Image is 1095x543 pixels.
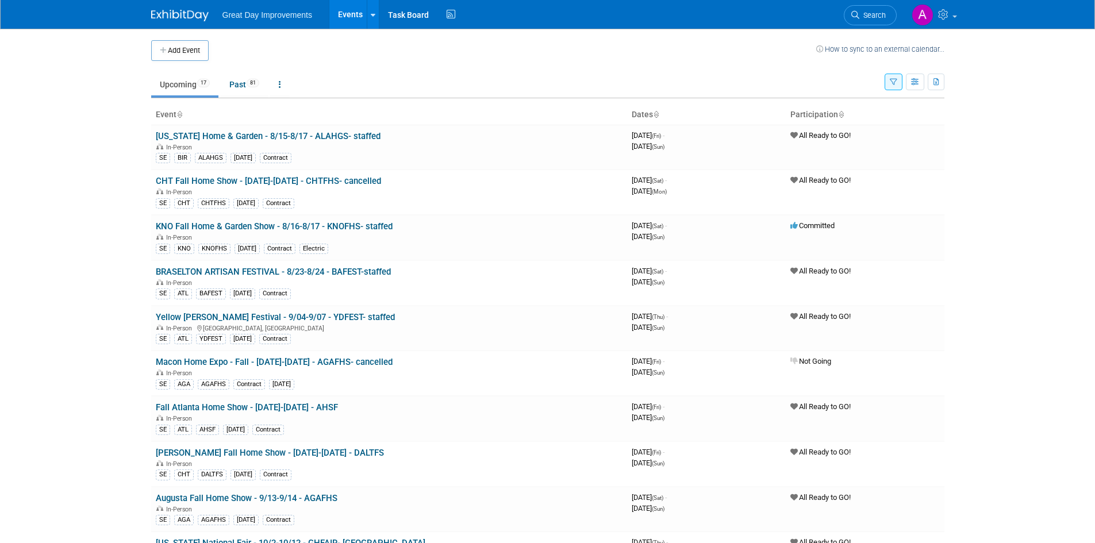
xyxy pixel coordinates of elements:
[198,515,229,525] div: AGAFHS
[844,5,897,25] a: Search
[174,379,194,390] div: AGA
[198,469,226,480] div: DALTFS
[652,279,664,286] span: (Sun)
[166,279,195,287] span: In-Person
[156,221,393,232] a: KNO Fall Home & Garden Show - 8/16-8/17 - KNOFHS- staffed
[838,110,844,119] a: Sort by Participation Type
[151,10,209,21] img: ExhibitDay
[166,234,195,241] span: In-Person
[156,176,381,186] a: CHT Fall Home Show - [DATE]-[DATE] - CHTFHS- cancelled
[230,288,255,299] div: [DATE]
[156,144,163,149] img: In-Person Event
[166,369,195,377] span: In-Person
[663,131,664,140] span: -
[652,460,664,467] span: (Sun)
[816,45,944,53] a: How to sync to an external calendar...
[665,267,667,275] span: -
[156,506,163,511] img: In-Person Event
[632,493,667,502] span: [DATE]
[652,369,664,376] span: (Sun)
[632,267,667,275] span: [DATE]
[196,288,226,299] div: BAFEST
[174,244,194,254] div: KNO
[632,459,664,467] span: [DATE]
[233,198,259,209] div: [DATE]
[632,278,664,286] span: [DATE]
[632,312,668,321] span: [DATE]
[156,515,170,525] div: SE
[790,448,851,456] span: All Ready to GO!
[156,267,391,277] a: BRASELTON ARTISAN FESTIVAL - 8/23-8/24 - BAFEST-staffed
[632,413,664,422] span: [DATE]
[264,244,295,254] div: Contract
[652,268,663,275] span: (Sat)
[260,469,291,480] div: Contract
[652,188,667,195] span: (Mon)
[156,402,338,413] a: Fall Atlanta Home Show - [DATE]-[DATE] - AHSF
[223,425,248,435] div: [DATE]
[174,288,192,299] div: ATL
[790,493,851,502] span: All Ready to GO!
[627,105,786,125] th: Dates
[652,325,664,331] span: (Sun)
[156,469,170,480] div: SE
[166,325,195,332] span: In-Person
[156,334,170,344] div: SE
[156,369,163,375] img: In-Person Event
[156,198,170,209] div: SE
[632,368,664,376] span: [DATE]
[665,221,667,230] span: -
[197,79,210,87] span: 17
[156,279,163,285] img: In-Person Event
[632,221,667,230] span: [DATE]
[174,469,194,480] div: CHT
[166,506,195,513] span: In-Person
[151,74,218,95] a: Upcoming17
[174,515,194,525] div: AGA
[632,448,664,456] span: [DATE]
[196,425,219,435] div: AHSF
[786,105,944,125] th: Participation
[652,178,663,184] span: (Sat)
[156,288,170,299] div: SE
[299,244,328,254] div: Electric
[230,334,255,344] div: [DATE]
[663,402,664,411] span: -
[156,188,163,194] img: In-Person Event
[632,504,664,513] span: [DATE]
[632,142,664,151] span: [DATE]
[912,4,933,26] img: Akeela Miller
[176,110,182,119] a: Sort by Event Name
[790,131,851,140] span: All Ready to GO!
[269,379,294,390] div: [DATE]
[859,11,886,20] span: Search
[652,495,663,501] span: (Sat)
[156,460,163,466] img: In-Person Event
[222,10,312,20] span: Great Day Improvements
[247,79,259,87] span: 81
[632,357,664,365] span: [DATE]
[632,176,667,184] span: [DATE]
[632,187,667,195] span: [DATE]
[653,110,659,119] a: Sort by Start Date
[263,515,294,525] div: Contract
[652,234,664,240] span: (Sun)
[632,131,664,140] span: [DATE]
[652,359,661,365] span: (Fri)
[221,74,268,95] a: Past81
[156,379,170,390] div: SE
[151,105,627,125] th: Event
[198,198,229,209] div: CHTFHS
[156,131,381,141] a: [US_STATE] Home & Garden - 8/15-8/17 - ALAHGS- staffed
[665,493,667,502] span: -
[632,402,664,411] span: [DATE]
[790,267,851,275] span: All Ready to GO!
[156,448,384,458] a: [PERSON_NAME] Fall Home Show - [DATE]-[DATE] - DALTFS
[174,153,191,163] div: BIR
[652,506,664,512] span: (Sun)
[233,515,259,525] div: [DATE]
[156,425,170,435] div: SE
[652,415,664,421] span: (Sun)
[652,449,661,456] span: (Fri)
[230,469,256,480] div: [DATE]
